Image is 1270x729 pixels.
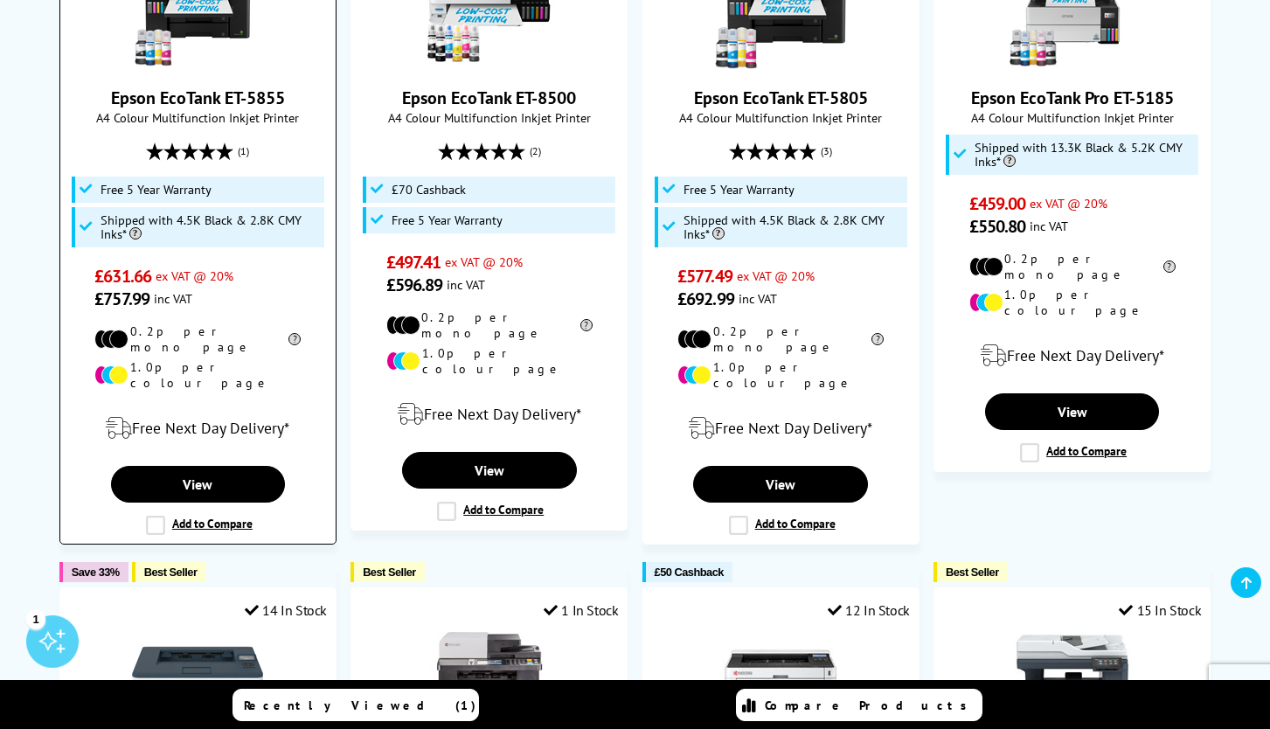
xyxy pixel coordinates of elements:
span: Free 5 Year Warranty [684,183,795,197]
li: 1.0p per colour page [969,287,1176,318]
span: £692.99 [677,288,734,310]
span: £70 Cashback [392,183,466,197]
a: Epson EcoTank ET-5805 [694,87,868,109]
button: Best Seller [132,562,206,582]
a: Epson EcoTank Pro ET-5185 [1007,55,1138,73]
a: View [402,452,577,489]
a: Compare Products [736,689,982,721]
div: modal_delivery [360,390,618,439]
span: £459.00 [969,192,1026,215]
button: Best Seller [350,562,425,582]
button: Best Seller [933,562,1008,582]
span: inc VAT [739,290,777,307]
div: 15 In Stock [1119,601,1201,619]
span: A4 Colour Multifunction Inkjet Printer [943,109,1201,126]
span: Best Seller [144,566,198,579]
span: inc VAT [447,276,485,293]
label: Add to Compare [1020,443,1127,462]
label: Add to Compare [437,502,544,521]
span: £757.99 [94,288,149,310]
a: Epson EcoTank Pro ET-5185 [971,87,1174,109]
div: modal_delivery [652,404,910,453]
span: A4 Colour Multifunction Inkjet Printer [69,109,327,126]
a: View [111,466,286,503]
span: Free 5 Year Warranty [101,183,212,197]
label: Add to Compare [729,516,836,535]
div: 14 In Stock [245,601,327,619]
a: Epson EcoTank ET-5855 [111,87,285,109]
span: Recently Viewed (1) [244,698,476,713]
span: £497.41 [386,251,441,274]
span: inc VAT [1030,218,1068,234]
li: 0.2p per mono page [969,251,1176,282]
li: 0.2p per mono page [386,309,593,341]
span: A4 Colour Multifunction Inkjet Printer [360,109,618,126]
a: Epson EcoTank ET-8500 [402,87,576,109]
li: 0.2p per mono page [677,323,884,355]
span: Shipped with 13.3K Black & 5.2K CMY Inks* [975,141,1194,169]
div: modal_delivery [943,331,1201,380]
button: Save 33% [59,562,128,582]
span: ex VAT @ 20% [1030,195,1107,212]
button: £50 Cashback [642,562,732,582]
span: Best Seller [363,566,416,579]
div: 1 [26,609,45,628]
span: ex VAT @ 20% [737,267,815,284]
a: Recently Viewed (1) [232,689,479,721]
span: A4 Colour Multifunction Inkjet Printer [652,109,910,126]
span: (3) [821,135,832,168]
span: £596.89 [386,274,443,296]
li: 1.0p per colour page [94,359,301,391]
a: Epson EcoTank ET-5855 [132,55,263,73]
span: (2) [530,135,541,168]
span: Compare Products [765,698,976,713]
span: Shipped with 4.5K Black & 2.8K CMY Inks* [101,213,320,241]
span: ex VAT @ 20% [445,253,523,270]
div: 1 In Stock [544,601,619,619]
a: View [693,466,868,503]
span: Free 5 Year Warranty [392,213,503,227]
div: modal_delivery [69,404,327,453]
a: View [985,393,1160,430]
li: 1.0p per colour page [386,345,593,377]
span: Shipped with 4.5K Black & 2.8K CMY Inks* [684,213,903,241]
span: £631.66 [94,265,151,288]
span: inc VAT [154,290,192,307]
span: ex VAT @ 20% [156,267,233,284]
span: £550.80 [969,215,1026,238]
label: Add to Compare [146,516,253,535]
li: 0.2p per mono page [94,323,301,355]
span: £577.49 [677,265,732,288]
span: Best Seller [946,566,999,579]
li: 1.0p per colour page [677,359,884,391]
span: Save 33% [72,566,120,579]
span: (1) [238,135,249,168]
span: £50 Cashback [655,566,724,579]
a: Epson EcoTank ET-8500 [424,55,555,73]
div: 12 In Stock [828,601,910,619]
a: Epson EcoTank ET-5805 [715,55,846,73]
